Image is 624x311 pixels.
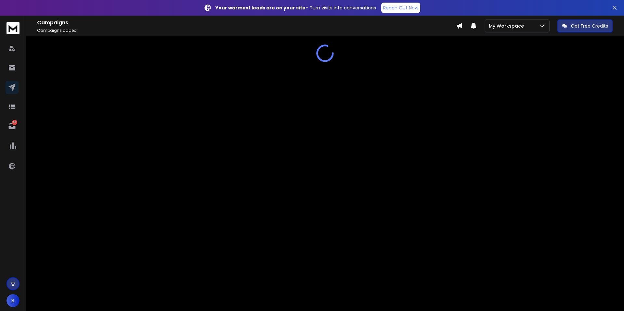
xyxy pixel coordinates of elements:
h1: Campaigns [37,19,456,27]
p: 58 [12,120,17,125]
strong: Your warmest leads are on your site [215,5,305,11]
a: 58 [6,120,19,133]
button: Get Free Credits [557,19,613,32]
p: Campaigns added [37,28,456,33]
button: S [6,294,19,307]
img: logo [6,22,19,34]
p: Reach Out Now [383,5,418,11]
p: Get Free Credits [571,23,608,29]
p: My Workspace [489,23,526,29]
a: Reach Out Now [381,3,420,13]
p: – Turn visits into conversations [215,5,376,11]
